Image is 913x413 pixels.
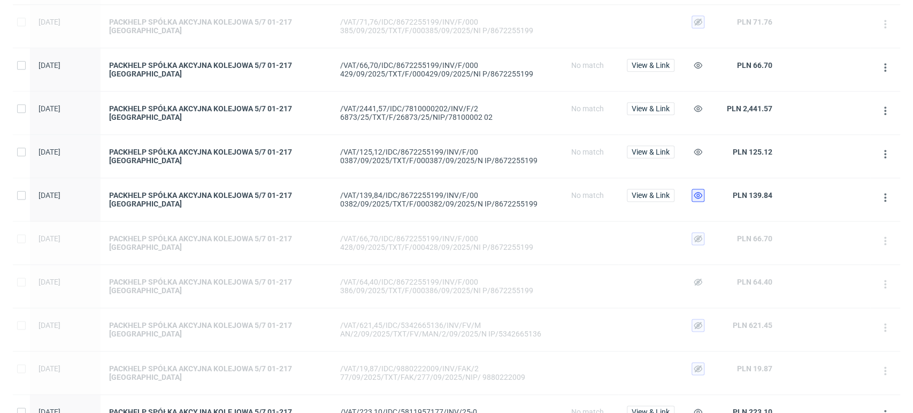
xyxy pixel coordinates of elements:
[39,234,60,243] span: [DATE]
[627,189,674,202] button: View & Link
[340,104,554,121] div: /VAT/2441,57/IDC/7810000202/INV/F/2 6873/25/TXT/F/26873/25/NIP/78100002 02
[571,104,604,113] span: No match
[109,18,323,35] a: PACKHELP SPÓŁKA AKCYJNA KOLEJOWA 5/7 01-217 [GEOGRAPHIC_DATA]
[571,61,604,70] span: No match
[340,278,554,295] div: /VAT/64,40/IDC/8672255199/INV/F/000 386/09/2025/TXT/F/000386/09/2025/NI P/8672255199
[627,102,674,115] button: View & Link
[340,364,554,381] div: /VAT/19,87/IDC/9880222009/INV/FAK/2 77/09/2025/TXT/FAK/277/09/2025/NIP/ 9880222009
[109,148,323,165] a: PACKHELP SPÓŁKA AKCYJNA KOLEJOWA 5/7 01-217 [GEOGRAPHIC_DATA]
[109,321,323,338] a: PACKHELP SPÓŁKA AKCYJNA KOLEJOWA 5/7 01-217 [GEOGRAPHIC_DATA]
[340,191,554,208] div: /VAT/139,84/IDC/8672255199/INV/F/00 0382/09/2025/TXT/F/000382/09/2025/N IP/8672255199
[39,364,60,373] span: [DATE]
[109,104,323,121] a: PACKHELP SPÓŁKA AKCYJNA KOLEJOWA 5/7 01-217 [GEOGRAPHIC_DATA]
[340,18,554,35] div: /VAT/71,76/IDC/8672255199/INV/F/000 385/09/2025/TXT/F/000385/09/2025/NI P/8672255199
[737,278,772,286] span: PLN 64.40
[39,148,60,156] span: [DATE]
[340,148,554,165] div: /VAT/125,12/IDC/8672255199/INV/F/00 0387/09/2025/TXT/F/000387/09/2025/N IP/8672255199
[627,146,674,158] button: View & Link
[737,61,772,70] span: PLN 66.70
[632,148,670,156] span: View & Link
[340,321,554,338] div: /VAT/621,45/IDC/5342665136/INV/FV/M AN/2/09/2025/TXT/FV/MAN/2/09/2025/N IP/5342665136
[627,191,674,200] a: View & Link
[632,62,670,69] span: View & Link
[109,234,323,251] a: PACKHELP SPÓŁKA AKCYJNA KOLEJOWA 5/7 01-217 [GEOGRAPHIC_DATA]
[627,104,674,113] a: View & Link
[109,364,323,381] a: PACKHELP SPÓŁKA AKCYJNA KOLEJOWA 5/7 01-217 [GEOGRAPHIC_DATA]
[737,364,772,373] span: PLN 19.87
[109,191,323,208] a: PACKHELP SPÓŁKA AKCYJNA KOLEJOWA 5/7 01-217 [GEOGRAPHIC_DATA]
[733,148,772,156] span: PLN 125.12
[571,148,604,156] span: No match
[340,234,554,251] div: /VAT/66,70/IDC/8672255199/INV/F/000 428/09/2025/TXT/F/000428/09/2025/NI P/8672255199
[39,191,60,200] span: [DATE]
[627,59,674,72] button: View & Link
[39,104,60,113] span: [DATE]
[627,148,674,156] a: View & Link
[109,278,323,295] a: PACKHELP SPÓŁKA AKCYJNA KOLEJOWA 5/7 01-217 [GEOGRAPHIC_DATA]
[727,104,772,113] span: PLN 2,441.57
[632,192,670,199] span: View & Link
[737,234,772,243] span: PLN 66.70
[109,61,323,78] a: PACKHELP SPÓŁKA AKCYJNA KOLEJOWA 5/7 01-217 [GEOGRAPHIC_DATA]
[39,321,60,330] span: [DATE]
[733,191,772,200] span: PLN 139.84
[632,105,670,112] span: View & Link
[39,18,60,26] span: [DATE]
[737,18,772,26] span: PLN 71.76
[627,61,674,70] a: View & Link
[733,321,772,330] span: PLN 621.45
[39,278,60,286] span: [DATE]
[39,61,60,70] span: [DATE]
[340,61,554,78] div: /VAT/66,70/IDC/8672255199/INV/F/000 429/09/2025/TXT/F/000429/09/2025/NI P/8672255199
[571,191,604,200] span: No match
